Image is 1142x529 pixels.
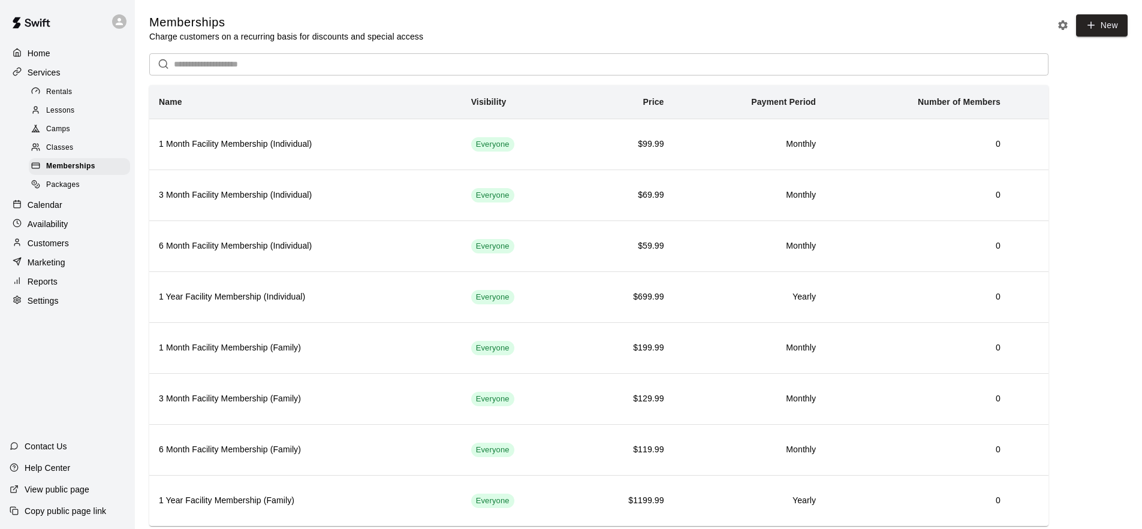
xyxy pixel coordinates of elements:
[471,139,514,150] span: Everyone
[29,158,135,176] a: Memberships
[683,494,816,507] h6: Yearly
[835,138,1001,151] h6: 0
[159,189,452,202] h6: 3 Month Facility Membership (Individual)
[159,494,452,507] h6: 1 Year Facility Membership (Family)
[835,291,1001,304] h6: 0
[25,483,89,495] p: View public page
[918,97,1001,107] b: Number of Members
[643,97,664,107] b: Price
[835,189,1001,202] h6: 0
[1054,16,1072,34] button: Memberships settings
[29,102,130,119] div: Lessons
[159,341,452,355] h6: 1 Month Facility Membership (Family)
[29,121,130,138] div: Camps
[149,31,423,43] p: Charge customers on a recurring basis for discounts and special access
[149,85,1048,526] table: simple table
[10,64,125,81] a: Services
[471,290,514,304] div: This membership is visible to all customers
[29,158,130,175] div: Memberships
[683,138,816,151] h6: Monthly
[25,462,70,474] p: Help Center
[835,443,1001,457] h6: 0
[683,240,816,253] h6: Monthly
[29,84,130,101] div: Rentals
[471,190,514,201] span: Everyone
[28,295,59,307] p: Settings
[835,494,1001,507] h6: 0
[10,196,125,214] a: Calendar
[471,188,514,202] div: This membership is visible to all customers
[28,47,50,59] p: Home
[46,161,95,173] span: Memberships
[159,97,182,107] b: Name
[159,138,452,151] h6: 1 Month Facility Membership (Individual)
[25,440,67,452] p: Contact Us
[835,240,1001,253] h6: 0
[584,189,664,202] h6: $69.99
[835,392,1001,406] h6: 0
[835,341,1001,355] h6: 0
[10,273,125,291] a: Reports
[471,292,514,303] span: Everyone
[159,291,452,304] h6: 1 Year Facility Membership (Individual)
[471,341,514,355] div: This membership is visible to all customers
[29,177,130,194] div: Packages
[471,343,514,354] span: Everyone
[584,138,664,151] h6: $99.99
[28,66,61,78] p: Services
[10,292,125,310] a: Settings
[584,443,664,457] h6: $119.99
[471,494,514,508] div: This membership is visible to all customers
[10,234,125,252] a: Customers
[471,394,514,405] span: Everyone
[10,253,125,271] a: Marketing
[584,341,664,355] h6: $199.99
[584,392,664,406] h6: $129.99
[29,176,135,195] a: Packages
[471,392,514,406] div: This membership is visible to all customers
[46,105,75,117] span: Lessons
[683,291,816,304] h6: Yearly
[471,443,514,457] div: This membership is visible to all customers
[10,44,125,62] a: Home
[159,240,452,253] h6: 6 Month Facility Membership (Individual)
[46,142,73,154] span: Classes
[683,189,816,202] h6: Monthly
[28,276,58,288] p: Reports
[29,139,135,158] a: Classes
[471,495,514,507] span: Everyone
[29,120,135,139] a: Camps
[28,256,65,268] p: Marketing
[471,97,507,107] b: Visibility
[751,97,816,107] b: Payment Period
[471,137,514,152] div: This membership is visible to all customers
[25,505,106,517] p: Copy public page link
[29,140,130,156] div: Classes
[683,443,816,457] h6: Monthly
[471,241,514,252] span: Everyone
[28,199,62,211] p: Calendar
[471,239,514,253] div: This membership is visible to all customers
[28,218,68,230] p: Availability
[28,237,69,249] p: Customers
[584,240,664,253] h6: $59.99
[149,14,423,31] h5: Memberships
[159,443,452,457] h6: 6 Month Facility Membership (Family)
[46,86,73,98] span: Rentals
[584,494,664,507] h6: $1199.99
[29,101,135,120] a: Lessons
[159,392,452,406] h6: 3 Month Facility Membership (Family)
[584,291,664,304] h6: $699.99
[10,215,125,233] a: Availability
[471,445,514,456] span: Everyone
[683,341,816,355] h6: Monthly
[1076,14,1128,37] a: New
